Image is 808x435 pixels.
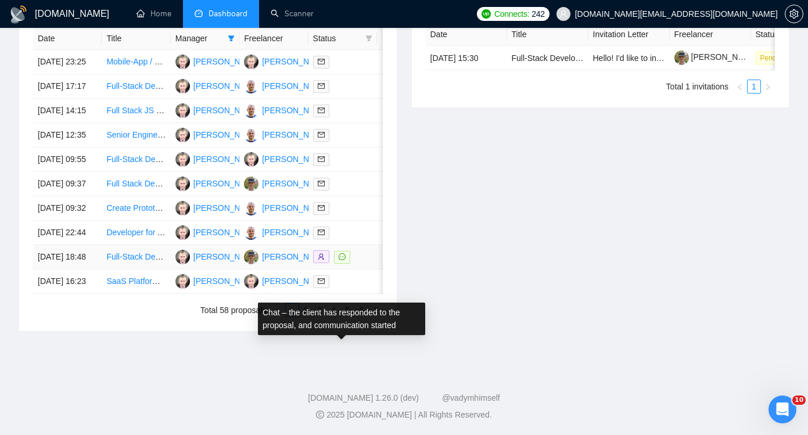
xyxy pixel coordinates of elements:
a: OS[PERSON_NAME] [175,251,260,261]
td: [DATE] 09:55 [33,148,102,172]
span: Connects: [494,8,529,20]
div: [PERSON_NAME] [193,104,260,117]
span: mail [318,131,325,138]
span: mail [318,58,325,65]
a: OS[PERSON_NAME] [175,178,260,188]
img: OS [244,55,258,69]
a: NS[PERSON_NAME] [244,178,329,188]
a: setting [785,9,803,19]
span: filter [228,35,235,42]
td: Full-Stack Developer (React Native + Node/Python) for Women’s Health MVP App [507,46,588,70]
img: OS [175,274,190,289]
span: user-add [318,253,325,260]
a: @vadymhimself [442,393,500,402]
span: Status [313,32,361,45]
th: Date [426,23,507,46]
img: OS [175,177,190,191]
th: Freelancer [239,27,308,50]
a: OS[PERSON_NAME] [175,276,260,285]
span: dashboard [195,9,203,17]
img: OS [244,152,258,167]
a: OS[PERSON_NAME] [175,81,260,90]
td: SaaS Platform Development for AI Agent Collections [102,269,170,294]
span: mail [318,229,325,236]
td: [DATE] 22:44 [33,221,102,245]
span: mail [318,180,325,187]
a: 1 [748,80,760,93]
li: 1 [747,80,761,94]
button: left [733,80,747,94]
div: [PERSON_NAME] [193,250,260,263]
td: Developer for AI Powered Kids App [102,221,170,245]
div: [PERSON_NAME] [262,80,329,92]
a: OS[PERSON_NAME] [175,56,260,66]
img: OS [175,103,190,118]
button: right [761,80,775,94]
td: Full-Stack Developer (React + Node) — AI-Powered Knowledge Platform (B2B SaaS) [102,74,170,99]
img: OS [175,128,190,142]
span: mail [318,156,325,163]
a: Create Prototype Backend to App - Personalize Insights based on Hardware Sensor Data [106,203,428,213]
a: OS[PERSON_NAME] [175,154,260,163]
img: OS [244,274,258,289]
a: VV[PERSON_NAME] [244,105,329,114]
td: [DATE] 15:30 [426,46,507,70]
li: Total 1 invitations [666,80,728,94]
a: Full-Stack Developer (AWS/React/Node) - VLGE [106,154,282,164]
img: VV [244,225,258,240]
a: Mobile-App / Marketplace Development [106,57,249,66]
span: Pending [756,52,791,64]
img: VV [244,79,258,94]
img: OS [175,201,190,215]
li: Total 58 proposals [200,303,267,317]
div: [PERSON_NAME] [262,177,329,190]
td: Full-Stack Developer (AWS/React/Node) - VLGE [102,148,170,172]
a: Pending [756,53,795,62]
a: Full-Stack Developer (React Native + Node/Python) for Women’s Health MVP App [512,53,807,63]
div: [PERSON_NAME] [262,153,329,166]
div: [PERSON_NAME] [262,104,329,117]
a: searchScanner [271,9,314,19]
img: VV [244,128,258,142]
img: NS [244,177,258,191]
td: Senior Engineer (Vue.js + Python/FastAPI + Docker + AWS) [102,123,170,148]
img: OS [175,152,190,167]
div: [PERSON_NAME] [193,202,260,214]
span: mail [318,82,325,89]
div: [PERSON_NAME] [193,153,260,166]
li: Next Page [761,80,775,94]
td: Full Stack Developer - Productivity Platform [102,172,170,196]
div: [PERSON_NAME] [193,128,260,141]
td: Full-Stack Developer (React Native + Node/Python) for Women’s Health MVP App [102,245,170,269]
span: 242 [532,8,544,20]
li: Previous Page [733,80,747,94]
th: Manager [171,27,239,50]
a: OS[PERSON_NAME] [175,130,260,139]
a: OS[PERSON_NAME] [244,276,329,285]
td: Mobile-App / Marketplace Development [102,50,170,74]
div: Chat – the client has responded to the proposal, and communication started [258,303,425,335]
span: mail [318,204,325,211]
span: 10 [792,396,806,405]
img: c1PWWlcYWoMf0glN0pb4TLrc1A7jqzPN_gx64AzmVaMa1DwI4ag0Dg0EeassnycvRs [674,51,689,65]
a: VV[PERSON_NAME] [244,227,329,236]
td: [DATE] 12:35 [33,123,102,148]
a: Senior Engineer (Vue.js + Python/FastAPI + Docker + AWS) [106,130,322,139]
div: [PERSON_NAME] [262,226,329,239]
a: NS[PERSON_NAME] [244,251,329,261]
div: [PERSON_NAME] [262,202,329,214]
a: VV[PERSON_NAME] [244,203,329,212]
td: [DATE] 17:17 [33,74,102,99]
a: Full-Stack Developer (React Native + Node/Python) for Women’s Health MVP App [106,252,402,261]
span: filter [365,35,372,42]
a: Developer for AI Powered Kids App [106,228,234,237]
span: message [339,253,346,260]
div: [PERSON_NAME] [193,275,260,287]
div: [PERSON_NAME] [262,128,329,141]
span: filter [225,30,237,47]
td: Full Stack JS Developer - School Management Software [102,99,170,123]
a: OS[PERSON_NAME] [175,105,260,114]
div: [PERSON_NAME] [193,80,260,92]
td: [DATE] 14:15 [33,99,102,123]
img: OS [175,55,190,69]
